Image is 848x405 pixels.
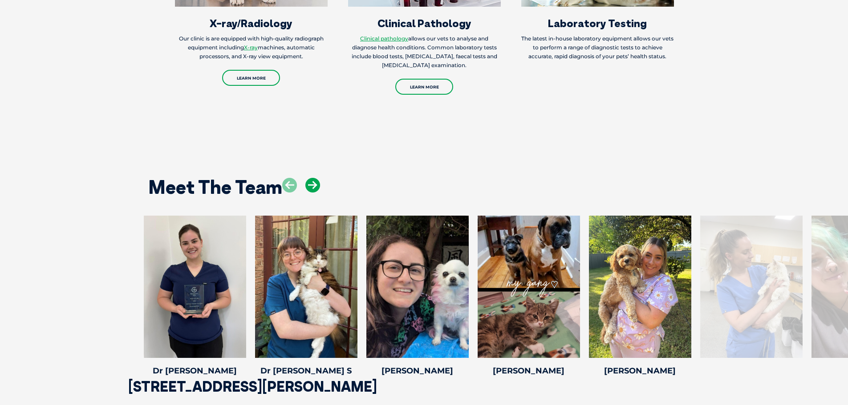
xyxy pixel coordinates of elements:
h4: [PERSON_NAME] [366,367,469,375]
p: allows our vets to analyse and diagnose health conditions. Common laboratory tests include blood ... [348,34,501,70]
a: X-ray [244,44,258,51]
h3: Clinical Pathology [348,18,501,28]
h4: [PERSON_NAME] [478,367,580,375]
h3: Laboratory Testing [521,18,674,28]
p: Our clinic is are equipped with high-quality radiograph equipment including machines, automatic p... [175,34,328,61]
h4: [PERSON_NAME] [589,367,691,375]
a: Learn More [222,70,280,86]
p: The latest in-house laboratory equipment allows our vets to perform a range of diagnostic tests t... [521,34,674,61]
a: Learn More [395,79,453,95]
h2: Meet The Team [148,178,282,196]
h3: X-ray/Radiology [175,18,328,28]
h4: Dr [PERSON_NAME] S [255,367,357,375]
a: Clinical pathology [360,35,408,42]
h4: Dr [PERSON_NAME] [144,367,246,375]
